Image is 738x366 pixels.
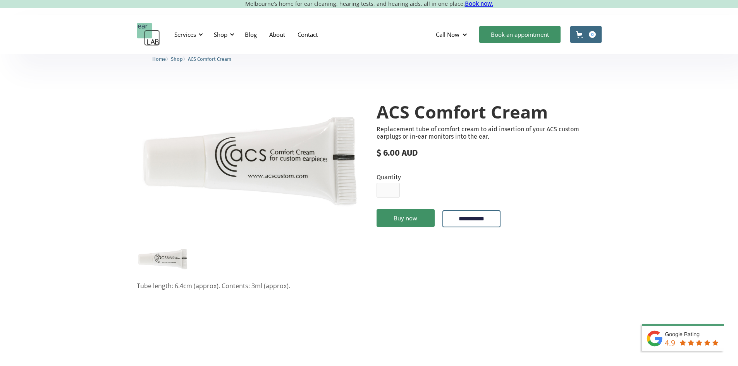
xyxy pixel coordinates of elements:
div: Services [174,31,196,38]
a: open lightbox [137,242,188,276]
a: Buy now [377,209,435,227]
a: Open cart [570,26,602,43]
a: Home [152,55,166,62]
a: Shop [171,55,183,62]
a: Book an appointment [479,26,561,43]
a: home [137,23,160,46]
span: Shop [171,56,183,62]
div: Call Now [436,31,459,38]
a: Blog [239,23,263,46]
img: ACS Comfort Cream [137,87,362,236]
div: $ 6.00 AUD [377,148,602,158]
p: Replacement tube of comfort cream to aid insertion of your ACS custom earplugs or in-ear monitors... [377,125,602,140]
a: Contact [291,23,324,46]
div: Services [170,23,205,46]
div: Shop [214,31,227,38]
a: About [263,23,291,46]
div: Shop [209,23,237,46]
li: 〉 [171,55,188,63]
div: 0 [589,31,596,38]
p: Tube length: 6.4cm (approx). Contents: 3ml (approx). [137,282,602,290]
a: ACS Comfort Cream [188,55,231,62]
li: 〉 [152,55,171,63]
div: Call Now [430,23,475,46]
span: Home [152,56,166,62]
span: ACS Comfort Cream [188,56,231,62]
label: Quantity [377,174,401,181]
h1: ACS Comfort Cream [377,102,602,122]
a: open lightbox [137,87,362,236]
